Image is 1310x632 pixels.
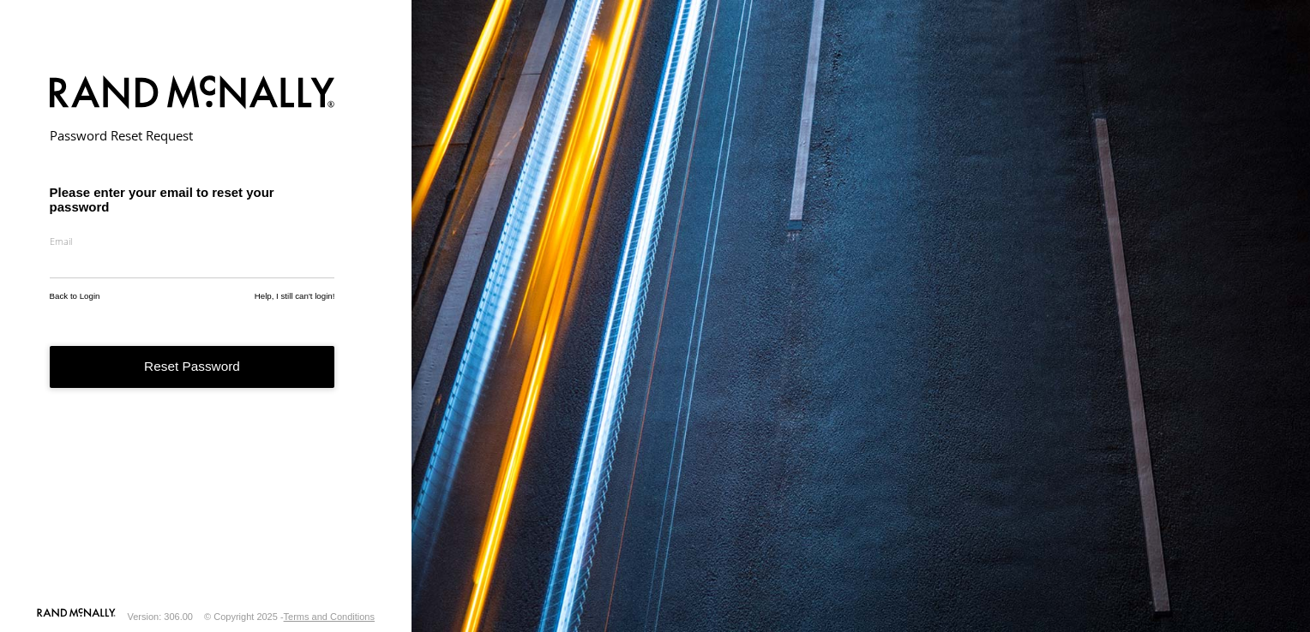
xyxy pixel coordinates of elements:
h3: Please enter your email to reset your password [50,185,335,214]
a: Help, I still can't login! [255,291,335,301]
button: Reset Password [50,346,335,388]
a: Visit our Website [37,608,116,625]
div: © Copyright 2025 - [204,611,375,622]
a: Terms and Conditions [284,611,375,622]
a: Back to Login [50,291,100,301]
div: Version: 306.00 [128,611,193,622]
img: Rand McNally [50,72,335,116]
h2: Password Reset Request [50,127,335,144]
label: Email [50,235,335,247]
